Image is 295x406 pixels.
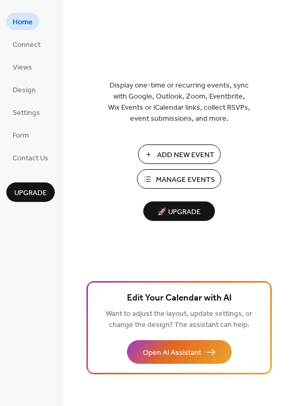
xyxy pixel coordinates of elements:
[6,103,46,121] a: Settings
[6,126,35,143] a: Form
[127,340,232,364] button: Open AI Assistant
[127,291,232,306] span: Edit Your Calendar with AI
[143,347,201,359] span: Open AI Assistant
[156,175,215,186] span: Manage Events
[106,307,252,332] span: Want to adjust the layout, update settings, or change the design? The assistant can help.
[6,149,55,166] a: Contact Us
[150,205,209,219] span: 🚀 Upgrade
[157,150,214,161] span: Add New Event
[6,13,39,30] a: Home
[13,108,40,119] span: Settings
[6,35,47,53] a: Connect
[13,40,41,51] span: Connect
[13,85,36,96] span: Design
[6,182,55,202] button: Upgrade
[137,169,221,189] button: Manage Events
[14,188,47,199] span: Upgrade
[13,153,48,164] span: Contact Us
[6,58,38,75] a: Views
[6,81,42,98] a: Design
[13,130,29,141] span: Form
[138,144,221,164] button: Add New Event
[13,17,33,28] span: Home
[108,80,250,124] span: Display one-time or recurring events, sync with Google, Outlook, Zoom, Eventbrite, Wix Events or ...
[13,62,32,73] span: Views
[143,201,215,221] button: 🚀 Upgrade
